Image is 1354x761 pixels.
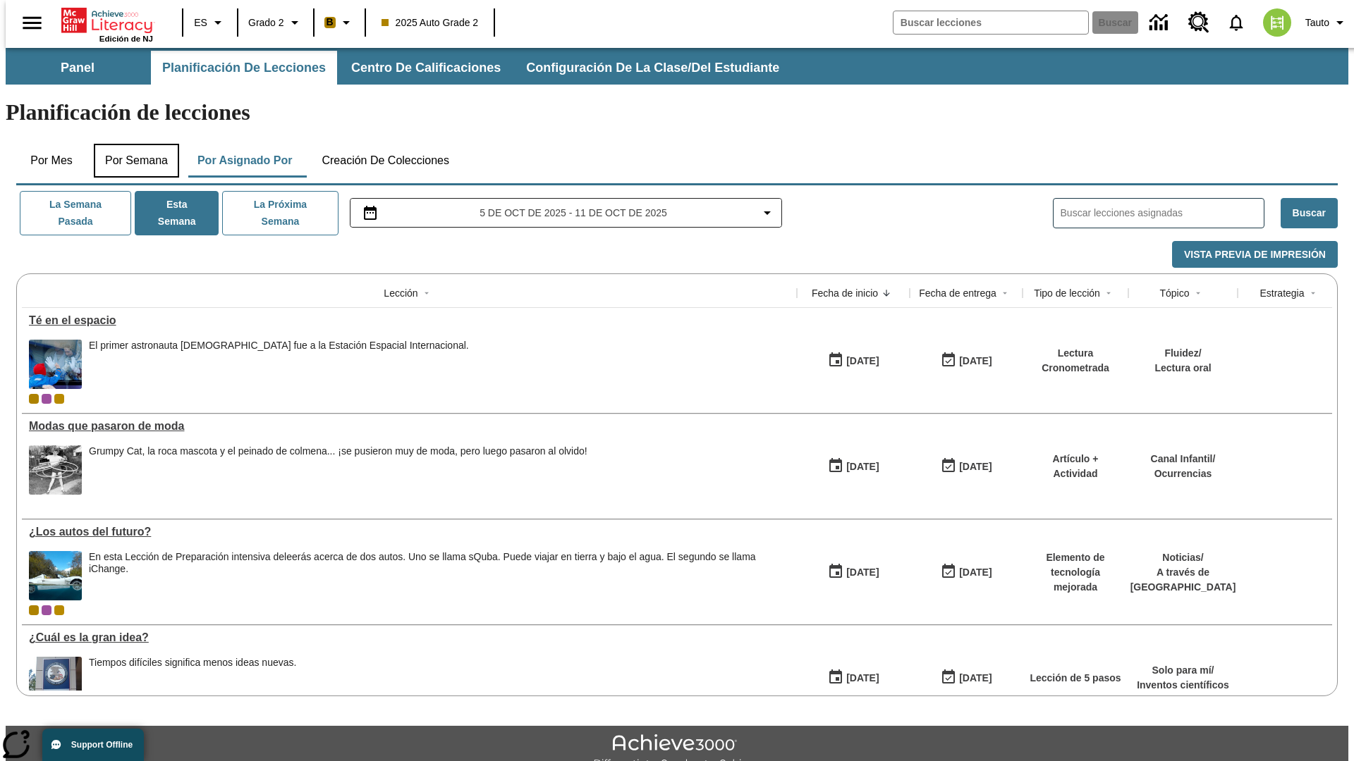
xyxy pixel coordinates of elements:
[42,729,144,761] button: Support Offline
[996,285,1013,302] button: Sort
[89,657,296,706] div: Tiempos difíciles significa menos ideas nuevas.
[356,204,776,221] button: Seleccione el intervalo de fechas opción del menú
[340,51,512,85] button: Centro de calificaciones
[319,10,360,35] button: Boost El color de la clase es anaranjado claro. Cambiar el color de la clase.
[327,13,334,31] span: B
[99,35,153,43] span: Edición de NJ
[89,340,469,352] div: El primer astronauta [DEMOGRAPHIC_DATA] fue a la Estación Espacial Internacional.
[6,51,792,85] div: Subbarra de navegación
[89,657,296,669] div: Tiempos difíciles significa menos ideas nuevas.
[1263,8,1291,37] img: avatar image
[1151,466,1216,481] p: Ocurrencias
[29,340,82,389] img: Un astronauta, el primero del Reino Unido que viaja a la Estación Espacial Internacional, saluda ...
[1180,4,1218,42] a: Centro de recursos, Se abrirá en una pestaña nueva.
[1159,286,1189,300] div: Tópico
[1260,286,1304,300] div: Estrategia
[1218,4,1255,41] a: Notificaciones
[351,60,501,76] span: Centro de calificaciones
[29,420,790,433] a: Modas que pasaron de moda, Lecciones
[151,51,337,85] button: Planificación de lecciones
[1172,241,1338,268] button: Vista previa de impresión
[1034,286,1100,300] div: Tipo de lección
[418,285,435,302] button: Sort
[893,11,1088,34] input: Buscar campo
[846,564,879,581] div: [DATE]
[1190,285,1207,302] button: Sort
[515,51,791,85] button: Configuración de la clase/del estudiante
[29,420,790,433] div: Modas que pasaron de moda
[29,314,790,327] div: Té en el espacio
[823,453,884,480] button: 07/19/25: Primer día en que estuvo disponible la lección
[959,564,992,581] div: [DATE]
[222,191,338,235] button: La próxima semana
[936,664,996,691] button: 04/13/26: Último día en que podrá accederse la lección
[29,394,39,404] div: Clase actual
[1030,346,1121,376] p: Lectura Cronometrada
[89,551,756,574] testabrev: leerás acerca de dos autos. Uno se llama sQuba. Puede viajar en tierra y bajo el agua. El segundo...
[1151,452,1216,466] p: Canal Infantil /
[480,206,667,221] span: 5 de oct de 2025 - 11 de oct de 2025
[29,445,82,495] img: foto en blanco y negro de una chica haciendo girar unos hula-hulas en la década de 1950
[1255,4,1300,41] button: Escoja un nuevo avatar
[1305,16,1329,30] span: Tauto
[61,6,153,35] a: Portada
[1030,550,1121,595] p: Elemento de tecnología mejorada
[1154,346,1211,361] p: Fluidez /
[42,605,51,615] div: OL 2025 Auto Grade 3
[959,352,992,370] div: [DATE]
[135,191,219,235] button: Esta semana
[310,144,461,178] button: Creación de colecciones
[29,526,790,538] div: ¿Los autos del futuro?
[29,314,790,327] a: Té en el espacio, Lecciones
[89,551,790,600] div: En esta Lección de Preparación intensiva de leerás acerca de dos autos. Uno se llama sQuba. Puede...
[89,340,469,389] div: El primer astronauta británico fue a la Estación Espacial Internacional.
[1100,285,1117,302] button: Sort
[823,347,884,374] button: 10/06/25: Primer día en que estuvo disponible la lección
[71,740,133,750] span: Support Offline
[919,286,996,300] div: Fecha de entrega
[846,669,879,687] div: [DATE]
[29,605,39,615] div: Clase actual
[194,16,207,30] span: ES
[936,453,996,480] button: 06/30/26: Último día en que podrá accederse la lección
[16,144,87,178] button: Por mes
[1137,663,1229,678] p: Solo para mí /
[759,204,776,221] svg: Collapse Date Range Filter
[89,445,587,495] span: Grumpy Cat, la roca mascota y el peinado de colmena... ¡se pusieron muy de moda, pero luego pasar...
[54,605,64,615] div: New 2025 class
[6,99,1348,125] h1: Planificación de lecciones
[959,669,992,687] div: [DATE]
[20,191,131,235] button: La semana pasada
[526,60,779,76] span: Configuración de la clase/del estudiante
[61,60,94,76] span: Panel
[936,559,996,586] button: 08/01/26: Último día en que podrá accederse la lección
[42,394,51,404] div: OL 2025 Auto Grade 3
[1130,550,1236,565] p: Noticias /
[846,458,879,476] div: [DATE]
[936,347,996,374] button: 10/12/25: Último día en que podrá accederse la lección
[94,144,179,178] button: Por semana
[1281,198,1338,228] button: Buscar
[7,51,148,85] button: Panel
[6,48,1348,85] div: Subbarra de navegación
[54,394,64,404] div: New 2025 class
[1305,285,1322,302] button: Sort
[1061,203,1264,223] input: Buscar lecciones asignadas
[1137,678,1229,693] p: Inventos científicos
[186,144,304,178] button: Por asignado por
[29,657,82,706] img: Letrero cerca de un edificio dice Oficina de Patentes y Marcas de los Estados Unidos. La economía...
[812,286,878,300] div: Fecha de inicio
[11,2,53,44] button: Abrir el menú lateral
[1154,361,1211,376] p: Lectura oral
[1030,452,1121,481] p: Artículo + Actividad
[384,286,417,300] div: Lección
[1141,4,1180,42] a: Centro de información
[959,458,992,476] div: [DATE]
